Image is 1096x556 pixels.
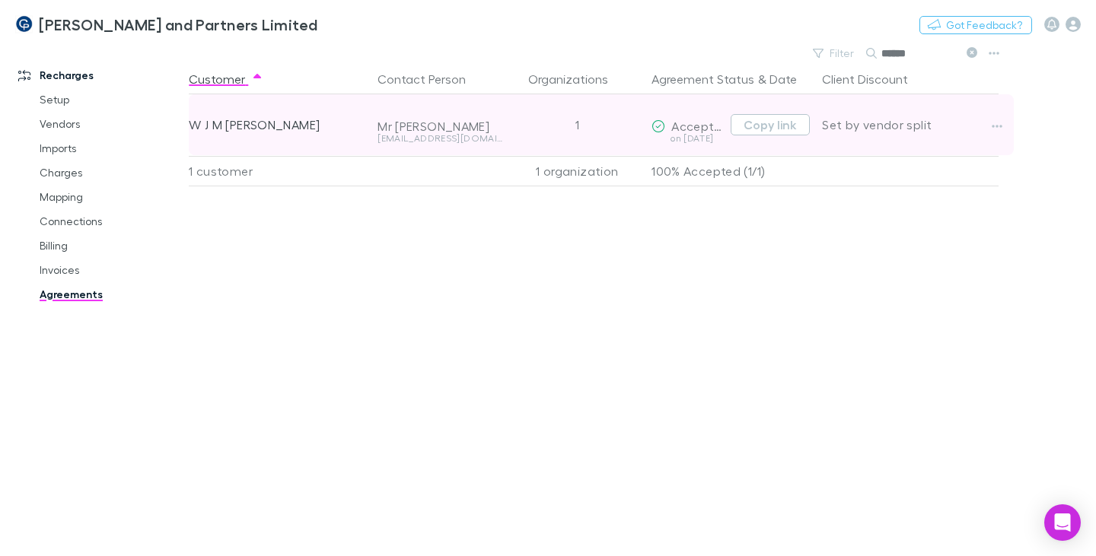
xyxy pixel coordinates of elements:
[769,64,797,94] button: Date
[919,16,1032,34] button: Got Feedback?
[508,156,645,186] div: 1 organization
[24,185,197,209] a: Mapping
[24,258,197,282] a: Invoices
[24,209,197,234] a: Connections
[24,234,197,258] a: Billing
[652,157,810,186] p: 100% Accepted (1/1)
[652,64,754,94] button: Agreement Status
[3,63,197,87] a: Recharges
[731,114,810,135] button: Copy link
[671,119,728,133] span: Accepted
[24,282,197,307] a: Agreements
[6,6,327,43] a: [PERSON_NAME] and Partners Limited
[39,15,318,33] h3: [PERSON_NAME] and Partners Limited
[378,134,502,143] div: [EMAIL_ADDRESS][DOMAIN_NAME]
[822,94,999,155] div: Set by vendor split
[652,64,810,94] div: &
[24,160,197,185] a: Charges
[822,64,926,94] button: Client Discount
[24,87,197,112] a: Setup
[652,134,725,143] div: on [DATE]
[378,64,484,94] button: Contact Person
[24,112,197,136] a: Vendors
[378,119,502,134] div: Mr [PERSON_NAME]
[1044,504,1081,541] div: Open Intercom Messenger
[15,15,33,33] img: Coates and Partners Limited's Logo
[189,64,263,94] button: Customer
[805,44,863,62] button: Filter
[189,156,371,186] div: 1 customer
[508,94,645,155] div: 1
[528,64,626,94] button: Organizations
[24,136,197,160] a: Imports
[189,94,365,155] div: W J M [PERSON_NAME]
